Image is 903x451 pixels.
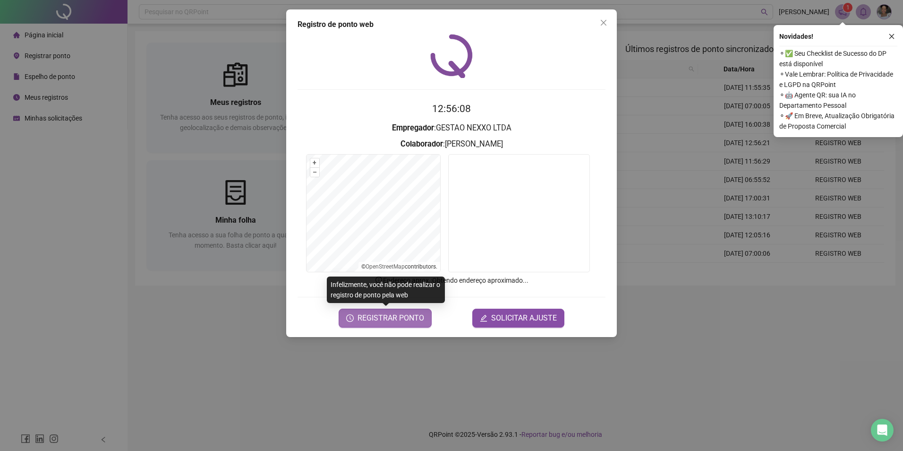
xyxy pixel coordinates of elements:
strong: Colaborador [400,139,443,148]
span: close [888,33,895,40]
span: ⚬ 🤖 Agente QR: sua IA no Departamento Pessoal [779,90,897,111]
strong: Empregador [392,123,434,132]
h3: : [PERSON_NAME] [298,138,605,150]
button: REGISTRAR PONTO [339,309,432,328]
span: clock-circle [346,314,354,322]
div: Registro de ponto web [298,19,605,30]
span: close [600,19,607,26]
h3: : GESTAO NEXXO LTDA [298,122,605,134]
li: © contributors. [361,263,437,270]
time: 12:56:08 [432,103,471,114]
div: Open Intercom Messenger [871,419,894,442]
button: – [310,168,319,177]
span: ⚬ ✅ Seu Checklist de Sucesso do DP está disponível [779,48,897,69]
div: Infelizmente, você não pode realizar o registro de ponto pela web [327,277,445,303]
span: edit [480,314,487,322]
span: ⚬ Vale Lembrar: Política de Privacidade e LGPD na QRPoint [779,69,897,90]
span: SOLICITAR AJUSTE [491,312,557,324]
a: OpenStreetMap [366,263,405,270]
span: Novidades ! [779,31,813,42]
span: REGISTRAR PONTO [358,312,424,324]
p: Endereço aprox. : Obtendo endereço aproximado... [298,275,605,286]
span: info-circle [375,276,383,284]
button: editSOLICITAR AJUSTE [472,309,564,328]
span: ⚬ 🚀 Em Breve, Atualização Obrigatória de Proposta Comercial [779,111,897,131]
button: + [310,158,319,167]
img: QRPoint [430,34,473,78]
button: Close [596,15,611,30]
